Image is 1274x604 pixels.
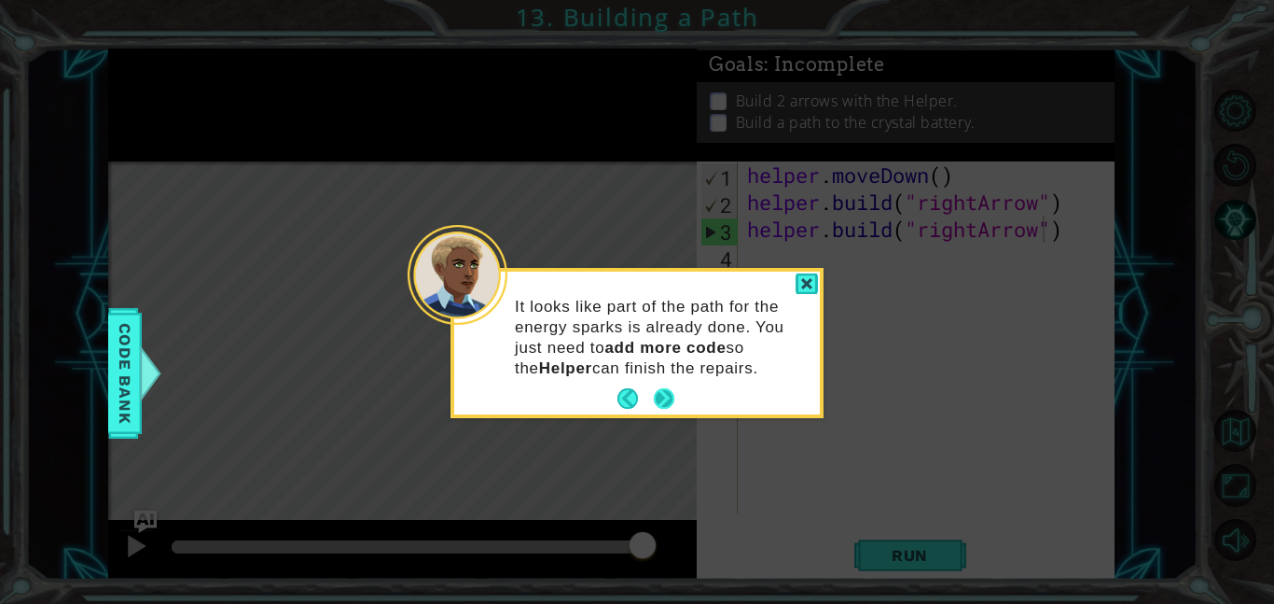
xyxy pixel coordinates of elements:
button: Next [654,388,674,409]
p: It looks like part of the path for the energy sparks is already done. You just need to so the can... [515,297,807,379]
strong: add more code [604,339,726,357]
button: Back [617,388,654,409]
strong: Helper [539,359,592,377]
span: Code Bank [110,316,140,430]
